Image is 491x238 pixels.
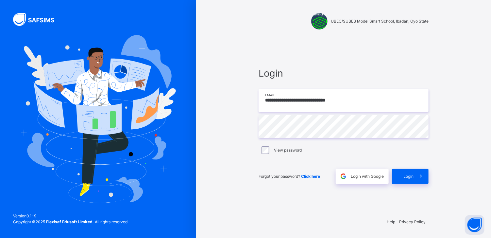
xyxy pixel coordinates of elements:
[259,174,320,179] span: Forgot your password?
[301,174,320,179] a: Click here
[13,13,62,26] img: SAFSIMS Logo
[259,66,429,80] span: Login
[13,213,128,219] span: Version 0.1.19
[351,174,384,179] span: Login with Google
[46,219,94,224] strong: Flexisaf Edusoft Limited.
[340,173,347,180] img: google.396cfc9801f0270233282035f929180a.svg
[20,35,176,203] img: Hero Image
[403,174,414,179] span: Login
[387,219,395,224] a: Help
[465,215,484,235] button: Open asap
[13,219,128,224] span: Copyright © 2025 All rights reserved.
[331,18,429,24] span: UBEC/SUBEB Model Smart School, Ibadan, Oyo State
[274,147,302,153] label: View password
[399,219,426,224] a: Privacy Policy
